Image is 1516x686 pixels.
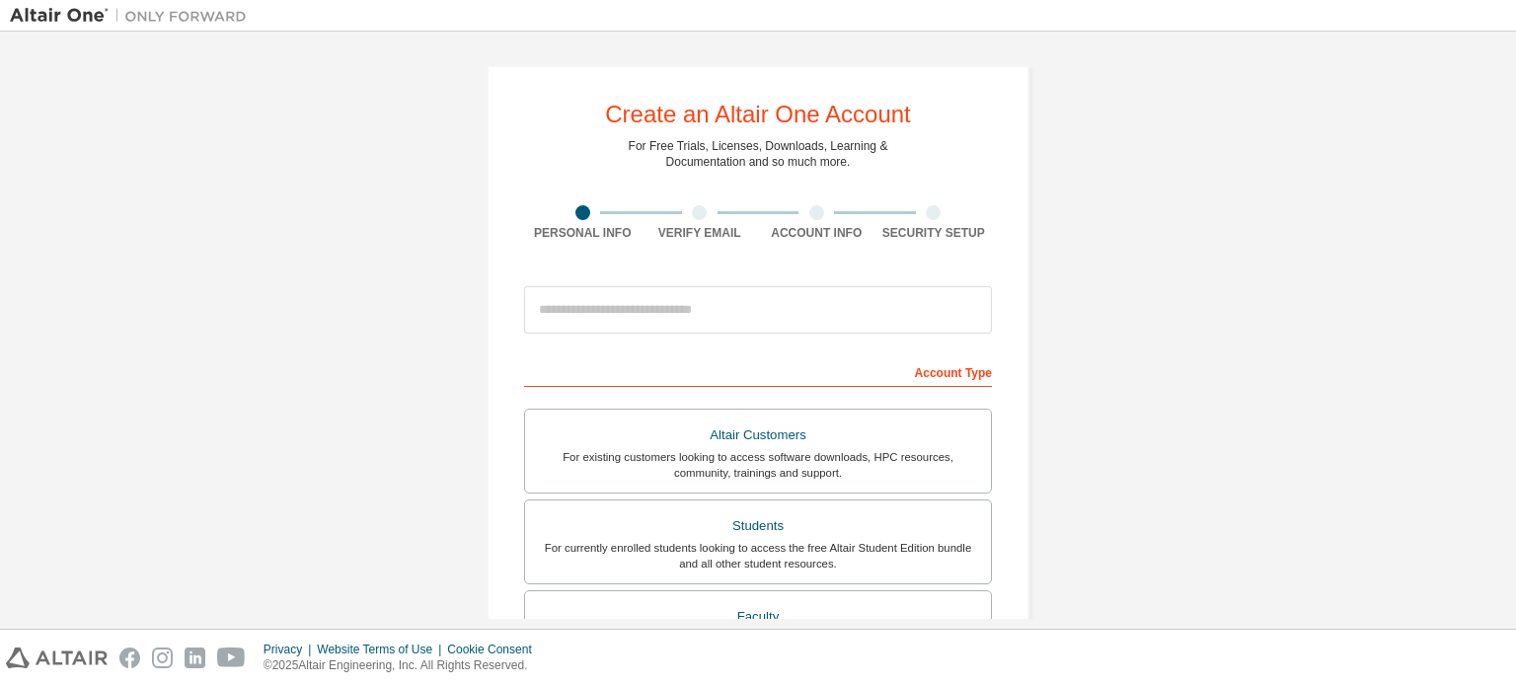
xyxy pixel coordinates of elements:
div: Account Type [524,355,992,387]
img: linkedin.svg [185,648,205,668]
img: youtube.svg [217,648,246,668]
div: Create an Altair One Account [605,103,911,126]
div: Security Setup [875,225,993,241]
img: instagram.svg [152,648,173,668]
div: Faculty [537,603,979,631]
img: facebook.svg [119,648,140,668]
div: Verify Email [642,225,759,241]
p: © 2025 Altair Engineering, Inc. All Rights Reserved. [264,657,544,674]
div: For Free Trials, Licenses, Downloads, Learning & Documentation and so much more. [629,138,888,170]
div: Cookie Consent [447,642,543,657]
img: altair_logo.svg [6,648,108,668]
div: For existing customers looking to access software downloads, HPC resources, community, trainings ... [537,449,979,481]
div: For currently enrolled students looking to access the free Altair Student Edition bundle and all ... [537,540,979,572]
div: Students [537,512,979,540]
div: Altair Customers [537,421,979,449]
img: Altair One [10,6,257,26]
div: Personal Info [524,225,642,241]
div: Privacy [264,642,317,657]
div: Website Terms of Use [317,642,447,657]
div: Account Info [758,225,875,241]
